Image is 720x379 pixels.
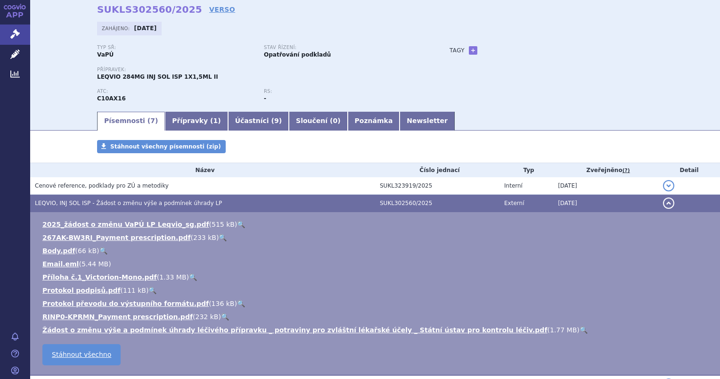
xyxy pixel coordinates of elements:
th: Detail [658,163,720,177]
abbr: (?) [622,167,630,174]
a: 🔍 [221,313,229,321]
p: RS: [264,89,421,94]
p: Přípravek: [97,67,431,73]
td: [DATE] [553,195,658,212]
span: 1.33 MB [159,273,186,281]
th: Číslo jednací [375,163,499,177]
a: Body.pdf [42,247,75,255]
span: 233 kB [193,234,216,241]
span: 66 kB [78,247,97,255]
span: LEQVIO, INJ SOL ISP - Žádost o změnu výše a podmínek úhrady LP [35,200,222,206]
strong: INKLISIRAN [97,95,126,102]
p: ATC: [97,89,254,94]
a: 🔍 [189,273,197,281]
span: Cenové reference, podklady pro ZÚ a metodiky [35,182,169,189]
span: 5.44 MB [82,260,108,268]
a: Přípravky (1) [165,112,228,131]
a: Newsletter [400,112,455,131]
a: 🔍 [237,221,245,228]
li: ( ) [42,259,711,269]
span: 136 kB [212,300,235,307]
td: SUKL323919/2025 [375,177,499,195]
a: 🔍 [580,326,588,334]
th: Typ [499,163,553,177]
th: Zveřejněno [553,163,658,177]
a: Email.eml [42,260,79,268]
li: ( ) [42,286,711,295]
a: 🔍 [237,300,245,307]
li: ( ) [42,312,711,321]
strong: Opatřování podkladů [264,51,331,58]
p: Stav řízení: [264,45,421,50]
li: ( ) [42,299,711,308]
td: [DATE] [553,177,658,195]
li: ( ) [42,220,711,229]
a: Účastníci (9) [228,112,289,131]
a: 2025_žádost o změnu VaPÚ LP Leqvio_sg.pdf [42,221,209,228]
a: Protokol podpisů.pdf [42,287,121,294]
span: 1.77 MB [550,326,577,334]
span: 7 [150,117,155,124]
span: 515 kB [212,221,235,228]
a: Písemnosti (7) [97,112,165,131]
a: + [469,46,477,55]
button: detail [663,180,674,191]
li: ( ) [42,272,711,282]
a: Stáhnout všechno [42,344,121,365]
a: 🔍 [219,234,227,241]
button: detail [663,198,674,209]
span: Zahájeno: [102,25,131,32]
p: Typ SŘ: [97,45,254,50]
span: Interní [504,182,523,189]
a: Poznámka [348,112,400,131]
span: Stáhnout všechny písemnosti (zip) [110,143,221,150]
span: LEQVIO 284MG INJ SOL ISP 1X1,5ML II [97,74,218,80]
li: ( ) [42,325,711,335]
strong: - [264,95,266,102]
a: VERSO [209,5,235,14]
span: Externí [504,200,524,206]
a: Sloučení (0) [289,112,347,131]
strong: VaPÚ [97,51,114,58]
a: RINP0-KPRMN_Payment prescription.pdf [42,313,193,321]
a: Stáhnout všechny písemnosti (zip) [97,140,226,153]
li: ( ) [42,246,711,255]
a: 🔍 [148,287,156,294]
span: 232 kB [195,313,218,321]
a: 🔍 [99,247,107,255]
a: Protokol převodu do výstupního formátu.pdf [42,300,209,307]
td: SUKL302560/2025 [375,195,499,212]
a: Žádost o změnu výše a podmínek úhrady léčivého přípravku _ potraviny pro zvláštní lékařské účely ... [42,326,548,334]
strong: SUKLS302560/2025 [97,4,202,15]
span: 1 [213,117,218,124]
th: Název [30,163,375,177]
a: 267AK-BW3RI_Payment prescription.pdf [42,234,191,241]
a: Příloha č.1_Victorion-Mono.pdf [42,273,157,281]
span: 111 kB [123,287,146,294]
li: ( ) [42,233,711,242]
strong: [DATE] [134,25,157,32]
span: 9 [274,117,279,124]
h3: Tagy [450,45,465,56]
span: 0 [333,117,337,124]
